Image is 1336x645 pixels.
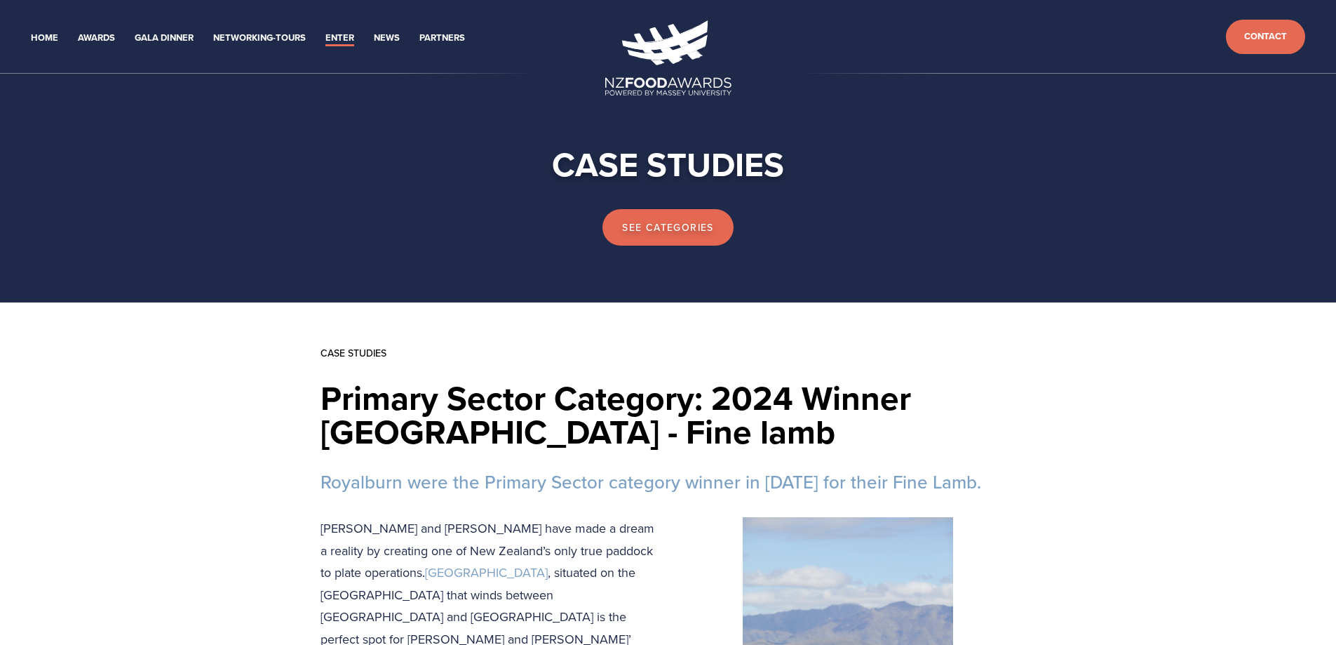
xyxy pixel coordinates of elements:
[320,346,386,360] a: Case Studies
[135,30,194,46] a: Gala Dinner
[320,381,1016,448] h1: Primary Sector Category: 2024 Winner [GEOGRAPHIC_DATA] - Fine lamb
[213,30,306,46] a: Networking-Tours
[325,30,354,46] a: Enter
[374,30,400,46] a: News
[31,30,58,46] a: Home
[320,471,1016,494] h3: Royalburn were the Primary Sector category winner in [DATE] for their Fine Lamb.
[242,143,1095,185] h1: CASE STUDIES
[78,30,115,46] a: Awards
[602,209,734,246] a: See categories
[419,30,465,46] a: Partners
[425,564,548,581] a: [GEOGRAPHIC_DATA]
[1226,20,1305,54] a: Contact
